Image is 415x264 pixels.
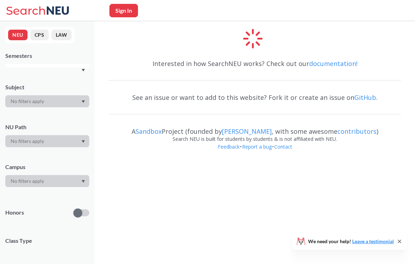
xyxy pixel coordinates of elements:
[82,69,85,72] svg: Dropdown arrow
[109,121,401,135] div: A Project (founded by , with some awesome )
[52,30,72,40] button: LAW
[5,95,89,107] div: Dropdown arrow
[5,83,89,91] div: Subject
[217,143,240,150] a: Feedback
[5,135,89,147] div: Dropdown arrow
[5,52,89,60] div: Semesters
[109,53,401,74] div: Interested in how SearchNEU works? Check out our
[5,237,89,245] span: Class Type
[109,143,401,161] div: • •
[352,238,394,244] a: Leave a testimonial
[8,30,28,40] button: NEU
[136,127,162,136] a: Sandbox
[222,127,272,136] a: [PERSON_NAME]
[5,209,24,217] p: Honors
[82,100,85,103] svg: Dropdown arrow
[242,143,272,150] a: Report a bug
[30,30,49,40] button: CPS
[274,143,293,150] a: Contact
[109,4,138,17] button: Sign In
[5,163,89,171] div: Campus
[308,239,394,244] span: We need your help!
[109,135,401,143] div: Search NEU is built for students by students & is not affiliated with NEU.
[309,59,357,68] a: documentation!
[82,140,85,143] svg: Dropdown arrow
[337,127,377,136] a: contributors
[5,175,89,187] div: Dropdown arrow
[82,180,85,183] svg: Dropdown arrow
[354,93,376,102] a: GitHub
[5,123,89,131] div: NU Path
[109,87,401,108] div: See an issue or want to add to this website? Fork it or create an issue on .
